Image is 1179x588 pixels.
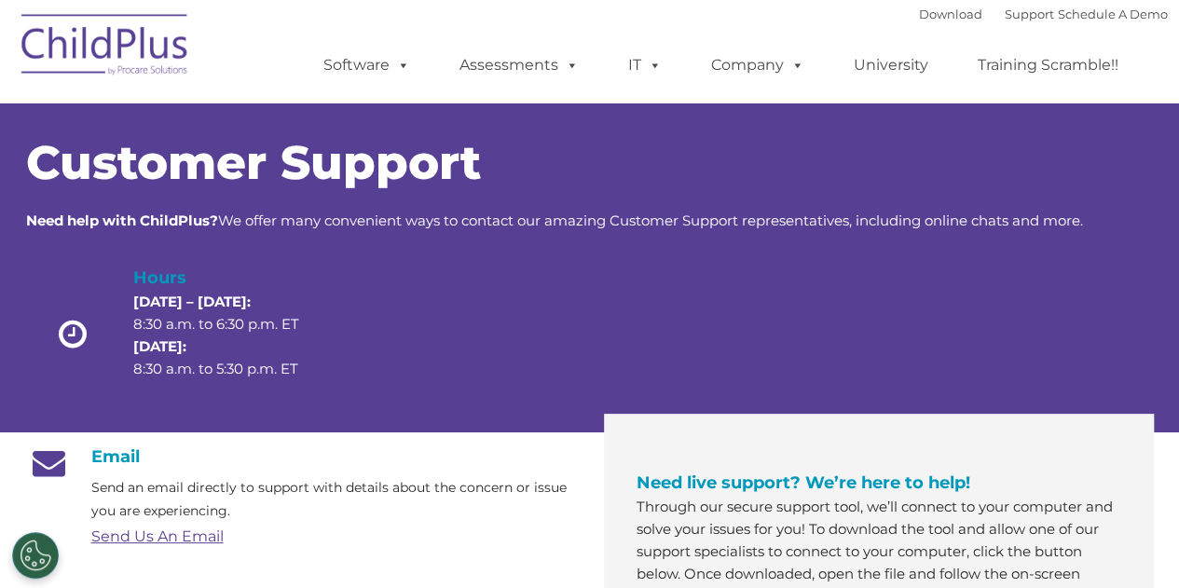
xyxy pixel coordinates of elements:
[133,337,186,355] strong: [DATE]:
[1058,7,1168,21] a: Schedule A Demo
[12,532,59,579] button: Cookies Settings
[874,387,1179,588] iframe: Chat Widget
[1005,7,1054,21] a: Support
[91,527,224,545] a: Send Us An Email
[637,472,970,493] span: Need live support? We’re here to help!
[26,134,481,191] span: Customer Support
[91,476,576,523] p: Send an email directly to support with details about the concern or issue you are experiencing.
[133,293,251,310] strong: [DATE] – [DATE]:
[133,265,331,291] h4: Hours
[12,1,199,94] img: ChildPlus by Procare Solutions
[26,212,218,229] strong: Need help with ChildPlus?
[610,47,680,84] a: IT
[26,446,576,467] h4: Email
[692,47,823,84] a: Company
[305,47,429,84] a: Software
[133,291,331,380] p: 8:30 a.m. to 6:30 p.m. ET 8:30 a.m. to 5:30 p.m. ET
[919,7,982,21] a: Download
[835,47,947,84] a: University
[919,7,1168,21] font: |
[959,47,1137,84] a: Training Scramble!!
[441,47,597,84] a: Assessments
[26,212,1083,229] span: We offer many convenient ways to contact our amazing Customer Support representatives, including ...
